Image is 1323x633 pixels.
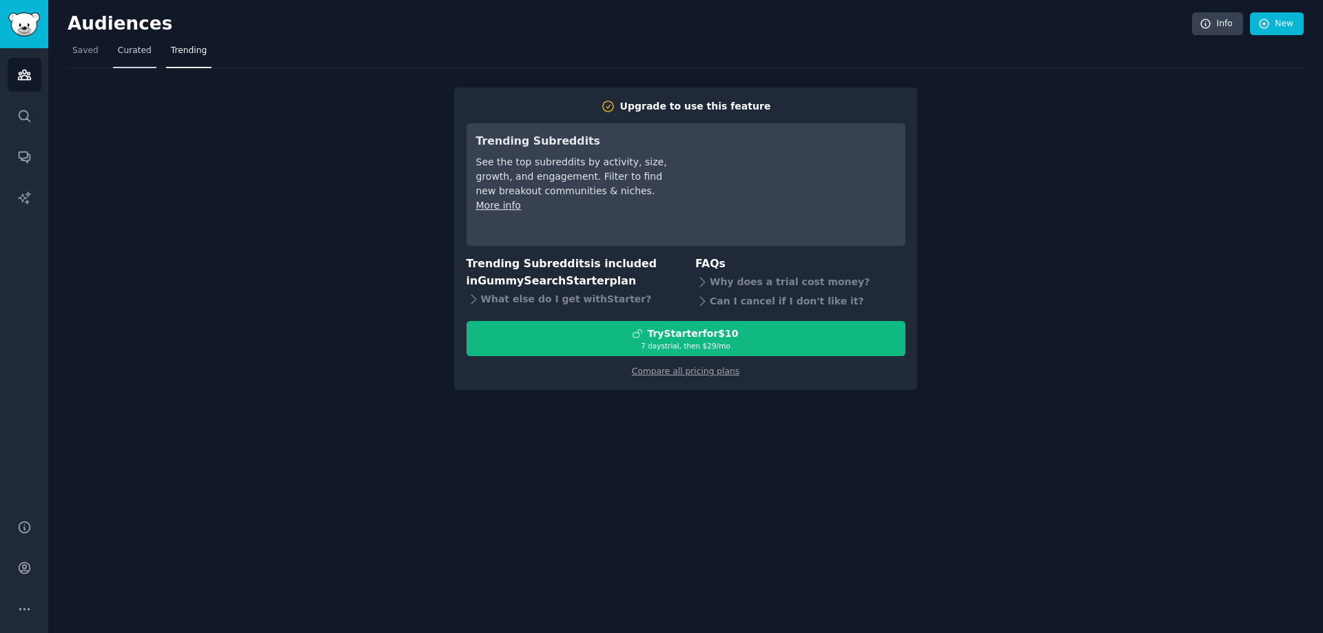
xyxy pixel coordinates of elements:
a: More info [476,200,521,211]
span: Curated [118,45,152,57]
iframe: YouTube video player [689,133,896,236]
div: Try Starter for $10 [647,326,738,341]
a: New [1250,12,1304,36]
div: See the top subreddits by activity, size, growth, and engagement. Filter to find new breakout com... [476,155,670,198]
span: Saved [72,45,99,57]
a: Saved [68,40,103,68]
div: Why does a trial cost money? [695,273,905,292]
div: 7 days trial, then $ 29 /mo [467,341,905,351]
div: What else do I get with Starter ? [466,289,677,309]
a: Info [1192,12,1243,36]
h3: FAQs [695,256,905,273]
button: TryStarterfor$107 daystrial, then $29/mo [466,321,905,356]
a: Trending [166,40,212,68]
img: GummySearch logo [8,12,40,37]
div: Can I cancel if I don't like it? [695,292,905,311]
div: Upgrade to use this feature [620,99,771,114]
span: GummySearch Starter [478,274,609,287]
a: Compare all pricing plans [632,366,739,376]
a: Curated [113,40,156,68]
span: Trending [171,45,207,57]
h3: Trending Subreddits is included in plan [466,256,677,289]
h3: Trending Subreddits [476,133,670,150]
h2: Audiences [68,13,1192,35]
